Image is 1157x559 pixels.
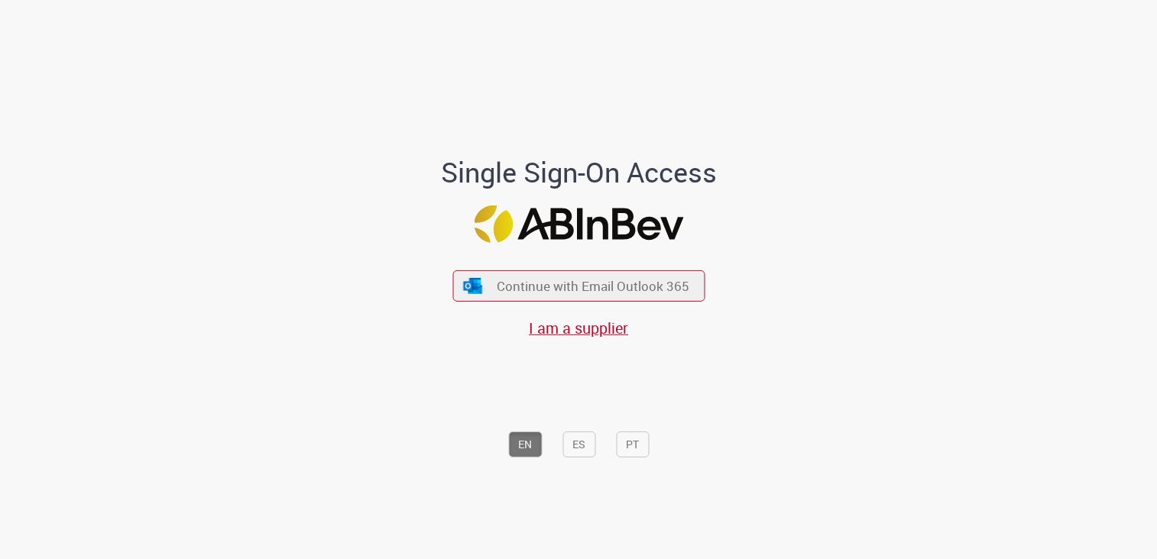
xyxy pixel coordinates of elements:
img: ícone Azure/Microsoft 360 [462,277,484,293]
a: I am a supplier [529,318,628,338]
button: PT [616,431,649,457]
img: Logo ABInBev [474,205,683,243]
button: EN [508,431,542,457]
button: ES [562,431,595,457]
h1: Single Sign-On Access [367,157,791,188]
span: Continue with Email Outlook 365 [497,277,689,295]
button: ícone Azure/Microsoft 360 Continue with Email Outlook 365 [452,270,705,302]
